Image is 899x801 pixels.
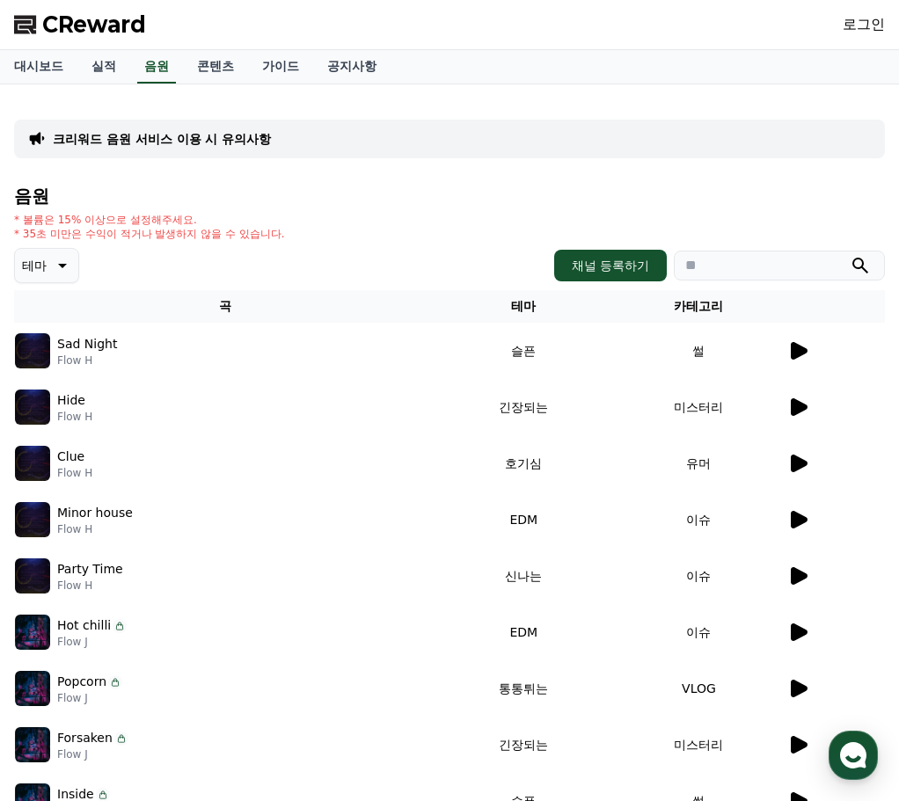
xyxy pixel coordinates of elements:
[611,492,786,548] td: 이슈
[14,11,146,39] a: CReward
[57,466,92,480] p: Flow H
[14,290,436,323] th: 곡
[611,660,786,717] td: VLOG
[843,14,885,35] a: 로그인
[57,391,85,410] p: Hide
[57,448,84,466] p: Clue
[611,604,786,660] td: 이슈
[15,615,50,650] img: music
[611,379,786,435] td: 미스터리
[14,248,79,283] button: 테마
[55,584,66,598] span: 홈
[227,557,338,601] a: 설정
[53,130,271,148] a: 크리워드 음원 서비스 이용 시 유의사항
[436,290,611,323] th: 테마
[57,410,92,424] p: Flow H
[57,673,106,691] p: Popcorn
[116,557,227,601] a: 대화
[611,548,786,604] td: 이슈
[611,717,786,773] td: 미스터리
[15,671,50,706] img: music
[436,548,611,604] td: 신나는
[14,213,285,227] p: * 볼륨은 15% 이상으로 설정해주세요.
[15,390,50,425] img: music
[57,747,128,761] p: Flow J
[436,323,611,379] td: 슬픈
[57,335,117,353] p: Sad Night
[57,353,117,368] p: Flow H
[611,323,786,379] td: 썰
[272,584,293,598] span: 설정
[57,579,123,593] p: Flow H
[57,504,133,522] p: Minor house
[436,660,611,717] td: 통통튀는
[554,250,667,281] button: 채널 등록하기
[611,435,786,492] td: 유머
[77,50,130,84] a: 실적
[436,604,611,660] td: EDM
[57,691,122,705] p: Flow J
[137,50,176,84] a: 음원
[15,727,50,762] img: music
[436,379,611,435] td: 긴장되는
[161,585,182,599] span: 대화
[57,635,127,649] p: Flow J
[436,435,611,492] td: 호기심
[436,492,611,548] td: EDM
[248,50,313,84] a: 가이드
[313,50,391,84] a: 공지사항
[57,560,123,579] p: Party Time
[15,502,50,537] img: music
[183,50,248,84] a: 콘텐츠
[57,616,111,635] p: Hot chilli
[15,446,50,481] img: music
[42,11,146,39] span: CReward
[611,290,786,323] th: 카테고리
[14,186,885,206] h4: 음원
[15,333,50,368] img: music
[57,522,133,536] p: Flow H
[5,557,116,601] a: 홈
[436,717,611,773] td: 긴장되는
[15,558,50,593] img: music
[14,227,285,241] p: * 35초 미만은 수익이 적거나 발생하지 않을 수 있습니다.
[57,729,113,747] p: Forsaken
[22,253,47,278] p: 테마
